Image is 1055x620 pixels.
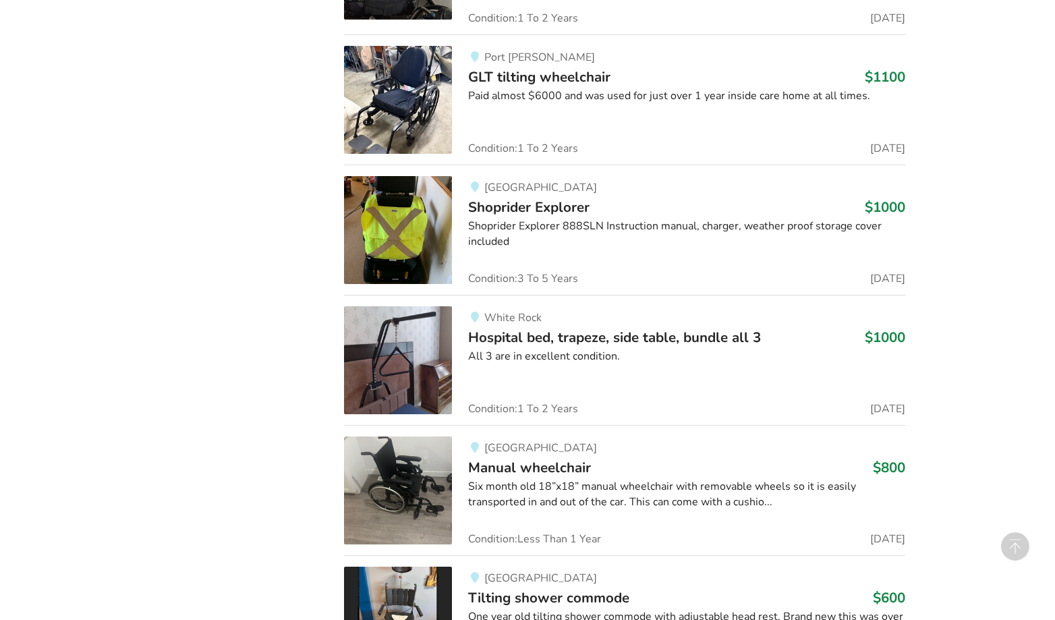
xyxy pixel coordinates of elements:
[344,425,905,555] a: mobility-manual wheelchair [GEOGRAPHIC_DATA]Manual wheelchair$800Six month old 18”x18” manual whe...
[865,68,905,86] h3: $1100
[484,180,597,195] span: [GEOGRAPHIC_DATA]
[344,165,905,295] a: mobility-shoprider explorer[GEOGRAPHIC_DATA]Shoprider Explorer$1000Shoprider Explorer 888SLN Inst...
[468,88,905,104] div: Paid almost $6000 and was used for just over 1 year inside care home at all times.
[344,436,452,544] img: mobility-manual wheelchair
[344,295,905,425] a: bedroom equipment-hospital bed, trapeze, side table, bundle all 3White RockHospital bed, trapeze,...
[870,273,905,284] span: [DATE]
[344,34,905,165] a: mobility-glt tilting wheelchair Port [PERSON_NAME]GLT tilting wheelchair$1100Paid almost $6000 an...
[344,306,452,414] img: bedroom equipment-hospital bed, trapeze, side table, bundle all 3
[468,219,905,250] div: Shoprider Explorer 888SLN Instruction manual, charger, weather proof storage cover included
[344,46,452,154] img: mobility-glt tilting wheelchair
[468,588,629,607] span: Tilting shower commode
[865,198,905,216] h3: $1000
[468,479,905,510] div: Six month old 18”x18” manual wheelchair with removable wheels so it is easily transported in and ...
[468,403,578,414] span: Condition: 1 To 2 Years
[344,176,452,284] img: mobility-shoprider explorer
[468,458,591,477] span: Manual wheelchair
[484,50,595,65] span: Port [PERSON_NAME]
[870,534,905,544] span: [DATE]
[484,571,597,586] span: [GEOGRAPHIC_DATA]
[468,328,761,347] span: Hospital bed, trapeze, side table, bundle all 3
[873,589,905,607] h3: $600
[468,198,590,217] span: Shoprider Explorer
[870,143,905,154] span: [DATE]
[468,13,578,24] span: Condition: 1 To 2 Years
[484,441,597,455] span: [GEOGRAPHIC_DATA]
[468,67,610,86] span: GLT tilting wheelchair
[468,534,601,544] span: Condition: Less Than 1 Year
[468,143,578,154] span: Condition: 1 To 2 Years
[870,403,905,414] span: [DATE]
[865,329,905,346] h3: $1000
[484,310,542,325] span: White Rock
[468,349,905,364] div: All 3 are in excellent condition.
[870,13,905,24] span: [DATE]
[873,459,905,476] h3: $800
[468,273,578,284] span: Condition: 3 To 5 Years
